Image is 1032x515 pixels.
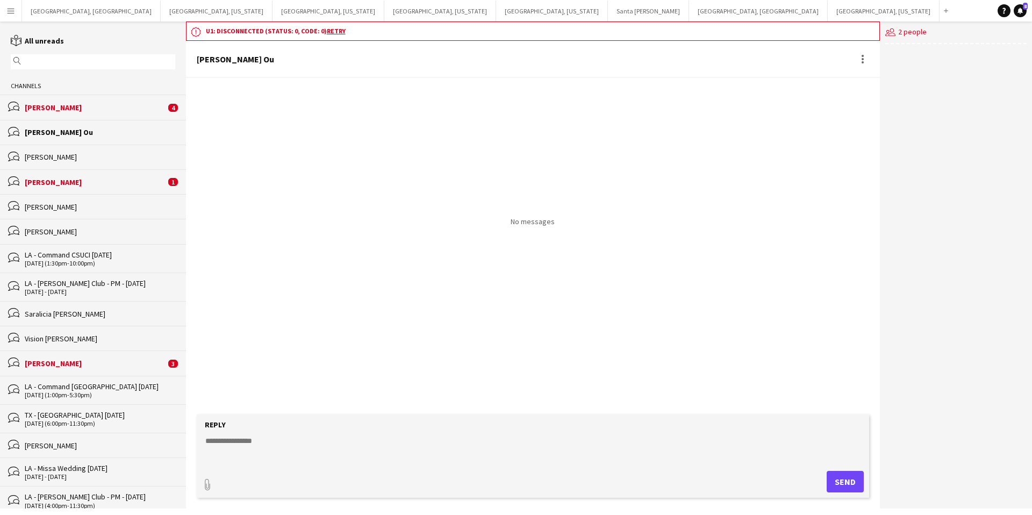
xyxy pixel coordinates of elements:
button: [GEOGRAPHIC_DATA], [GEOGRAPHIC_DATA] [689,1,828,22]
button: [GEOGRAPHIC_DATA], [US_STATE] [384,1,496,22]
span: 3 [168,360,178,368]
span: 1 [168,178,178,186]
div: [DATE] (6:00pm-11:30pm) [25,420,175,427]
button: Santa [PERSON_NAME] [608,1,689,22]
button: [GEOGRAPHIC_DATA], [US_STATE] [828,1,940,22]
div: [PERSON_NAME] [25,177,166,187]
button: [GEOGRAPHIC_DATA], [US_STATE] [496,1,608,22]
div: [PERSON_NAME] Ou [197,54,274,64]
label: Reply [205,420,226,430]
div: [DATE] (1:00pm-5:30pm) [25,391,175,399]
div: [PERSON_NAME] [25,227,175,237]
div: LA - [PERSON_NAME] Club - PM - [DATE] [25,492,175,502]
a: Retry [327,27,346,35]
div: [PERSON_NAME] [25,152,175,162]
div: LA - Command [GEOGRAPHIC_DATA] [DATE] [25,382,175,391]
div: 2 people [885,22,1027,44]
div: [PERSON_NAME] [25,359,166,368]
button: [GEOGRAPHIC_DATA], [US_STATE] [161,1,273,22]
a: All unreads [11,36,64,46]
div: [PERSON_NAME] [25,441,175,450]
div: [DATE] - [DATE] [25,288,175,296]
div: [DATE] (4:00pm-11:30pm) [25,502,175,510]
div: [PERSON_NAME] [25,202,175,212]
span: 8 [1023,3,1028,10]
div: [PERSON_NAME] Ou [25,127,175,137]
div: LA - [PERSON_NAME] Club - PM - [DATE] [25,278,175,288]
div: [DATE] (1:30pm-10:00pm) [25,260,175,267]
button: [GEOGRAPHIC_DATA], [US_STATE] [273,1,384,22]
div: [PERSON_NAME] [25,103,166,112]
div: [DATE] - [DATE] [25,473,175,481]
button: [GEOGRAPHIC_DATA], [GEOGRAPHIC_DATA] [22,1,161,22]
span: 4 [168,104,178,112]
button: Send [827,471,864,492]
div: LA - Command CSUCI [DATE] [25,250,175,260]
h3: u1: disconnected (status: 0, code: 0) [206,26,875,36]
a: 8 [1014,4,1027,17]
div: Vision [PERSON_NAME] [25,334,175,344]
div: Saralicia [PERSON_NAME] [25,309,175,319]
div: LA - Missa Wedding [DATE] [25,463,175,473]
p: No messages [511,217,555,226]
div: TX - [GEOGRAPHIC_DATA] [DATE] [25,410,175,420]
